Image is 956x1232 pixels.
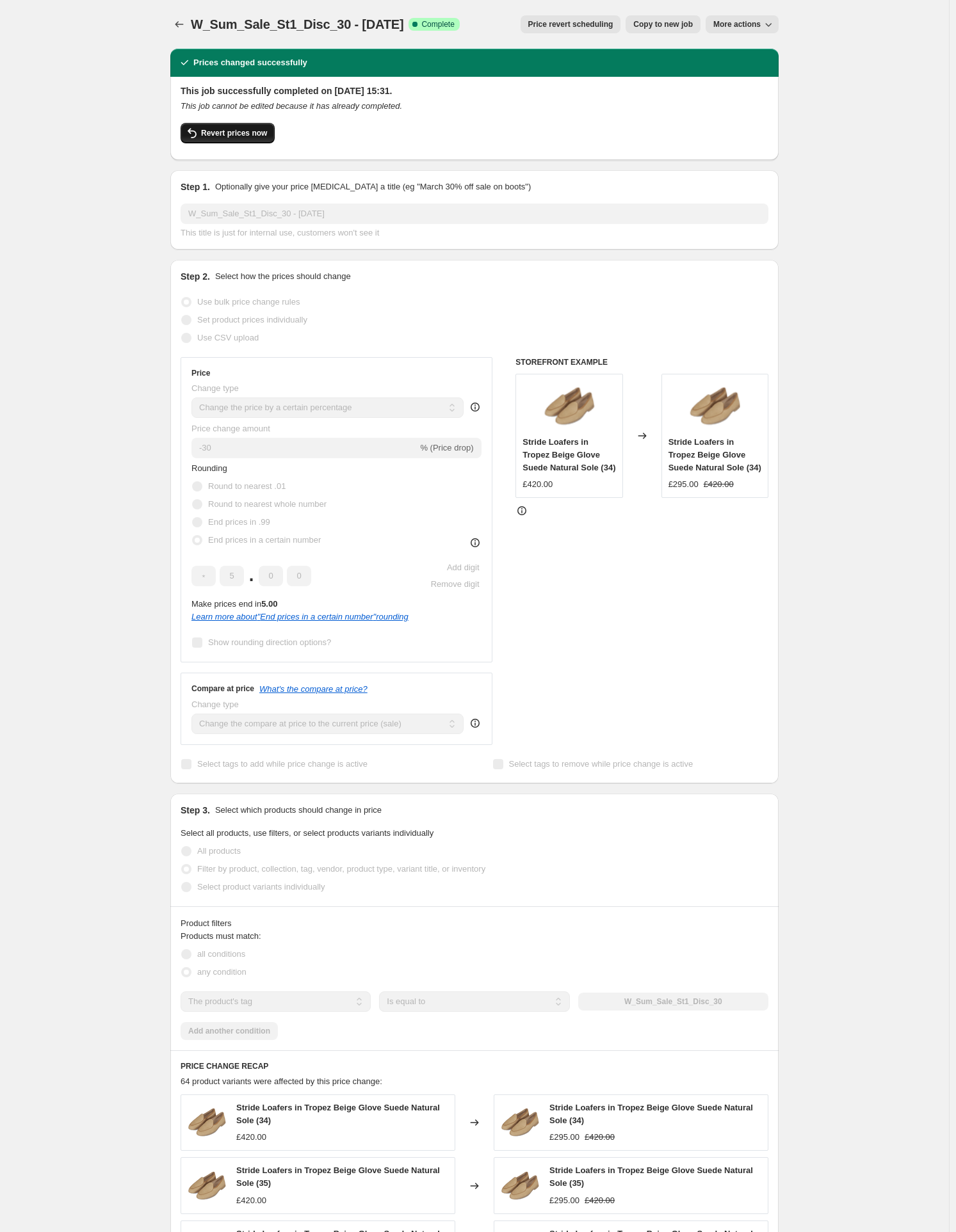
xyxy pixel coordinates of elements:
[191,612,409,621] i: Learn more about " End prices in a certain number " rounding
[523,437,615,472] span: Stride Loafers in Tropez Beige Glove Suede Natural Sole (34)
[528,19,613,29] span: Price revert scheduling
[259,566,283,586] input: ﹡
[215,180,531,193] p: Optionally give your price [MEDICAL_DATA] a title (eg "March 30% off sale on boots")
[220,566,244,586] input: ﹡
[181,828,433,838] span: Select all products, use filters, or select products variants individually
[549,1103,753,1125] span: Stride Loafers in Tropez Beige Glove Suede Natural Sole (34)
[191,368,210,378] h3: Price
[259,684,368,694] button: What's the compare at price?
[420,443,473,452] span: % (Price drop)
[236,1132,266,1142] span: £420.00
[215,270,351,283] p: Select how the prices should change
[197,315,307,324] span: Set product prices individually
[215,804,382,817] p: Select which products should change in price
[191,424,270,433] span: Price change amount
[181,804,210,817] h2: Step 3.
[208,517,270,527] span: End prices in .99
[208,481,286,491] span: Round to nearest .01
[261,599,277,609] b: 5.00
[188,1167,226,1205] img: 03-3-Stride-Loafers-in-Tropez-Beige-Glove-Suede-Natural-Sole_80x.png
[689,381,740,432] img: 03-3-Stride-Loafers-in-Tropez-Beige-Glove-Suede-Natural-Sole_80x.png
[469,401,482,413] div: help
[197,882,325,892] span: Select product variants individually
[191,599,277,609] span: Make prices end in
[585,1132,615,1142] span: £420.00
[193,56,307,69] h2: Prices changed successfully
[668,479,699,489] span: £295.00
[208,535,321,545] span: End prices in a certain number
[191,438,417,458] input: -15
[191,612,409,621] a: Learn more about"End prices in a certain number"rounding
[287,566,311,586] input: ﹡
[523,479,553,489] span: £420.00
[181,101,402,111] i: This job cannot be edited because it has already completed.
[706,15,779,33] button: More actions
[197,864,485,874] span: Filter by product, collection, tag, vendor, product type, variant title, or inventory
[549,1132,579,1142] span: £295.00
[421,19,454,29] span: Complete
[191,684,254,694] h3: Compare at price
[181,917,768,930] div: Product filters
[469,717,482,730] div: help
[197,967,247,977] span: any condition
[181,180,210,193] h2: Step 1.
[626,15,701,33] button: Copy to new job
[197,949,245,959] span: all conditions
[191,463,227,473] span: Rounding
[704,479,734,489] span: £420.00
[236,1103,440,1125] span: Stride Loafers in Tropez Beige Glove Suede Natural Sole (34)
[197,333,259,342] span: Use CSV upload
[181,123,275,143] button: Revert prices now
[236,1165,440,1188] span: Stride Loafers in Tropez Beige Glove Suede Natural Sole (35)
[170,15,188,33] button: Price change jobs
[181,270,210,283] h2: Step 2.
[668,437,761,472] span: Stride Loafers in Tropez Beige Glove Suede Natural Sole (34)
[181,228,379,237] span: This title is just for internal use, customers won't see it
[197,759,368,769] span: Select tags to add while price change is active
[501,1167,539,1205] img: 03-3-Stride-Loafers-in-Tropez-Beige-Glove-Suede-Natural-Sole_80x.png
[181,84,768,97] h2: This job successfully completed on [DATE] 15:31.
[191,383,239,393] span: Change type
[509,759,693,769] span: Select tags to remove while price change is active
[191,17,403,31] span: W_Sum_Sale_St1_Disc_30 - [DATE]
[633,19,693,29] span: Copy to new job
[181,1061,768,1071] h6: PRICE CHANGE RECAP
[713,19,761,29] span: More actions
[181,204,768,224] input: 30% off holiday sale
[585,1196,615,1205] span: £420.00
[191,566,216,586] input: ﹡
[248,566,255,586] span: .
[181,931,261,941] span: Products must match:
[549,1165,753,1188] span: Stride Loafers in Tropez Beige Glove Suede Natural Sole (35)
[521,15,621,33] button: Price revert scheduling
[501,1103,539,1142] img: 03-3-Stride-Loafers-in-Tropez-Beige-Glove-Suede-Natural-Sole_80x.png
[208,499,327,509] span: Round to nearest whole number
[201,128,267,138] span: Revert prices now
[181,1076,382,1086] span: 64 product variants were affected by this price change:
[236,1196,266,1205] span: £420.00
[549,1196,579,1205] span: £295.00
[197,297,300,307] span: Use bulk price change rules
[197,846,241,856] span: All products
[544,381,595,432] img: 03-3-Stride-Loafers-in-Tropez-Beige-Glove-Suede-Natural-Sole_80x.png
[191,700,239,709] span: Change type
[208,637,331,647] span: Show rounding direction options?
[515,357,768,367] h6: STOREFRONT EXAMPLE
[188,1103,226,1142] img: 03-3-Stride-Loafers-in-Tropez-Beige-Glove-Suede-Natural-Sole_80x.png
